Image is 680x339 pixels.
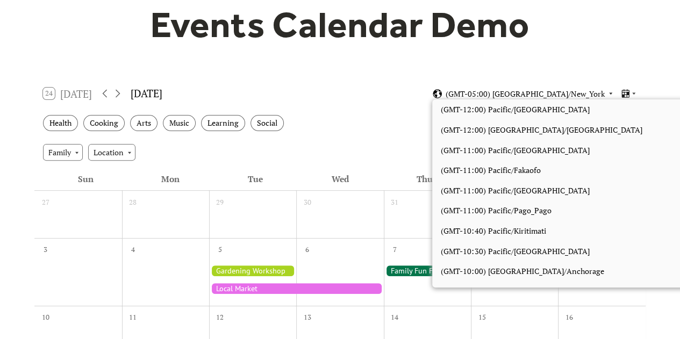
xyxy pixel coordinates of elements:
[441,286,642,298] span: (GMT-10:00) [GEOGRAPHIC_DATA]/[GEOGRAPHIC_DATA]
[441,124,642,136] span: (GMT-12:00) [GEOGRAPHIC_DATA]/[GEOGRAPHIC_DATA]
[134,3,547,47] h1: Events Calendar Demo
[441,265,604,277] span: (GMT-10:00) [GEOGRAPHIC_DATA]/Anchorage
[441,205,552,217] span: (GMT-11:00) Pacific/Pago_Pago
[441,145,590,156] span: (GMT-11:00) Pacific/[GEOGRAPHIC_DATA]
[441,246,590,257] span: (GMT-10:30) Pacific/[GEOGRAPHIC_DATA]
[441,164,541,176] span: (GMT-11:00) Pacific/Fakaofo
[441,185,590,197] span: (GMT-11:00) Pacific/[GEOGRAPHIC_DATA]
[441,104,590,116] span: (GMT-12:00) Pacific/[GEOGRAPHIC_DATA]
[441,225,546,237] span: (GMT-10:40) Pacific/Kiritimati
